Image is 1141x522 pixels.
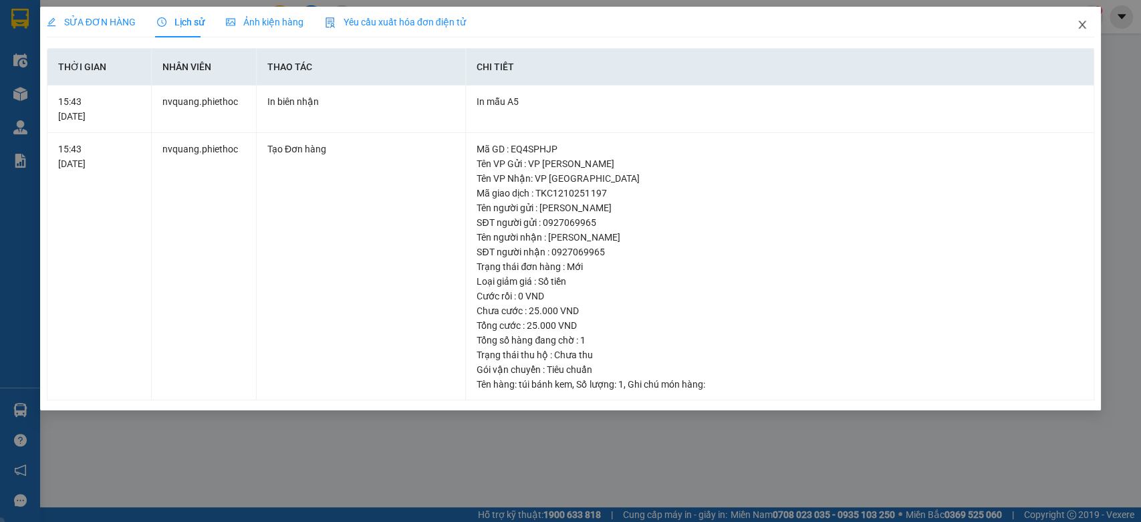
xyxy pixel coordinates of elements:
th: Thao tác [257,49,466,86]
td: nvquang.phiethoc [152,133,257,401]
div: Mã GD : EQ4SPHJP [477,142,1083,156]
span: Lịch sử [157,17,205,27]
span: picture [226,17,235,27]
div: Mã giao dịch : TKC1210251197 [477,186,1083,201]
span: edit [47,17,56,27]
span: Ảnh kiện hàng [226,17,303,27]
div: Tên VP Gửi : VP [PERSON_NAME] [477,156,1083,171]
span: close [1077,19,1088,30]
span: clock-circle [157,17,166,27]
th: Thời gian [47,49,152,86]
div: Trạng thái đơn hàng : Mới [477,259,1083,274]
div: Cước rồi : 0 VND [477,289,1083,303]
div: SĐT người nhận : 0927069965 [477,245,1083,259]
div: Tạo Đơn hàng [267,142,455,156]
div: Gói vận chuyển : Tiêu chuẩn [477,362,1083,377]
div: Tên VP Nhận: VP [GEOGRAPHIC_DATA] [477,171,1083,186]
div: Tên người nhận : [PERSON_NAME] [477,230,1083,245]
span: Yêu cầu xuất hóa đơn điện tử [325,17,466,27]
th: Chi tiết [466,49,1094,86]
div: Tên hàng: , Số lượng: , Ghi chú món hàng: [477,377,1083,392]
div: 15:43 [DATE] [58,94,141,124]
span: 1 [618,379,623,390]
th: Nhân viên [152,49,257,86]
div: Tổng số hàng đang chờ : 1 [477,333,1083,348]
div: Loại giảm giá : Số tiền [477,274,1083,289]
span: túi bánh kem [519,379,572,390]
td: nvquang.phiethoc [152,86,257,133]
div: Trạng thái thu hộ : Chưa thu [477,348,1083,362]
div: Chưa cước : 25.000 VND [477,303,1083,318]
span: SỬA ĐƠN HÀNG [47,17,136,27]
img: icon [325,17,336,28]
div: Tổng cước : 25.000 VND [477,318,1083,333]
div: 15:43 [DATE] [58,142,141,171]
button: Close [1063,7,1101,44]
div: SĐT người gửi : 0927069965 [477,215,1083,230]
div: In mẫu A5 [477,94,1083,109]
div: Tên người gửi : [PERSON_NAME] [477,201,1083,215]
div: In biên nhận [267,94,455,109]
